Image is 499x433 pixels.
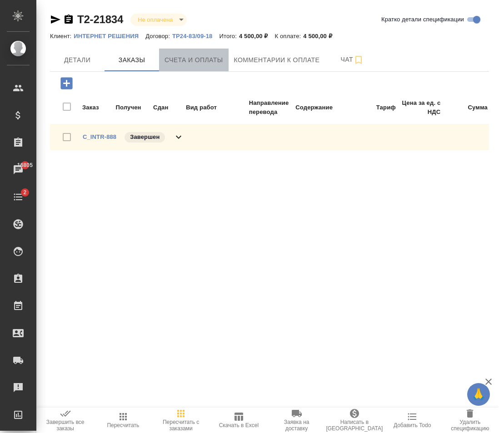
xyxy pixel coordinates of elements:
p: 4 500,00 ₽ [303,33,339,39]
p: Итого: [220,33,239,39]
p: Договор: [145,33,172,39]
a: C_INTR-888 [83,133,116,140]
button: Скопировать ссылку для ЯМессенджера [50,14,61,25]
span: Пересчитать [107,422,139,428]
a: 16805 [2,158,34,181]
button: Скопировать ссылку [63,14,74,25]
svg: Подписаться [353,54,364,65]
td: Сумма [442,98,488,117]
p: Клиент: [50,33,74,39]
td: Направление перевода [249,98,294,117]
span: Заявка на доставку [273,419,320,432]
span: Добавить Todo [394,422,431,428]
span: Заказы [110,54,154,66]
p: ИНТЕРНЕТ РЕШЕНИЯ [74,33,145,39]
span: 2 [18,188,32,197]
span: Скачать в Excel [219,422,259,428]
p: К оплате: [275,33,304,39]
button: Удалить спецификацию [441,408,499,433]
button: Пересчитать [94,408,152,433]
button: Пересчитать с заказами [152,408,210,433]
button: Добавить Todo [384,408,441,433]
button: Не оплачена [135,16,175,24]
td: Содержание [295,98,352,117]
td: Сдан [153,98,185,117]
span: Счета и оплаты [165,54,223,66]
td: Вид работ [185,98,248,117]
a: ИНТЕРНЕТ РЕШЕНИЯ [74,32,145,39]
button: Написать в [GEOGRAPHIC_DATA] [325,408,383,433]
span: Завершить все заказы [42,419,89,432]
span: Удалить спецификацию [447,419,494,432]
div: C_INTR-888Завершен [50,124,489,150]
button: Добавить заказ [54,74,79,93]
p: 4 500,00 ₽ [239,33,275,39]
span: Комментарии к оплате [234,54,320,66]
span: Написать в [GEOGRAPHIC_DATA] [326,419,383,432]
button: Скачать в Excel [210,408,268,433]
p: Завершен [130,133,160,142]
a: Т2-21834 [77,13,123,25]
button: 🙏 [467,383,490,406]
span: 16805 [12,161,38,170]
button: Завершить все заказы [36,408,94,433]
span: Кратко детали спецификации [381,15,464,24]
td: Тариф [353,98,396,117]
a: 2 [2,186,34,208]
span: Пересчитать с заказами [158,419,205,432]
td: Заказ [82,98,115,117]
span: Детали [55,54,99,66]
span: 🙏 [471,385,486,404]
span: Чат [330,54,374,65]
p: ТР24-83/09-18 [172,33,220,39]
td: Получен [115,98,152,117]
button: Заявка на доставку [268,408,325,433]
td: Цена за ед. с НДС [397,98,441,117]
div: Не оплачена [130,14,186,26]
a: ТР24-83/09-18 [172,32,220,39]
